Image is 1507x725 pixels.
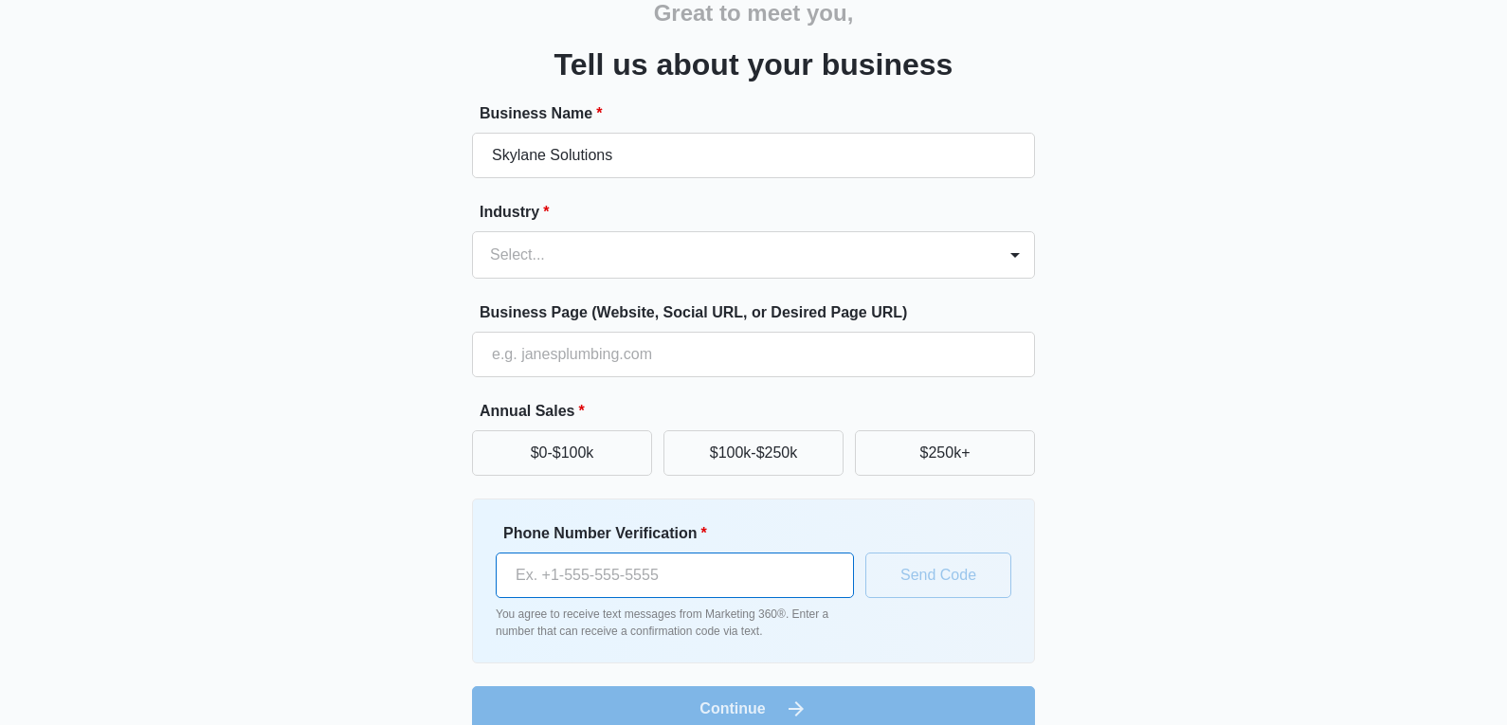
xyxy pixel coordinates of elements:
[855,430,1035,476] button: $250k+
[480,400,1043,423] label: Annual Sales
[472,332,1035,377] input: e.g. janesplumbing.com
[472,133,1035,178] input: e.g. Jane's Plumbing
[496,553,854,598] input: Ex. +1-555-555-5555
[663,430,844,476] button: $100k-$250k
[480,201,1043,224] label: Industry
[503,522,862,545] label: Phone Number Verification
[496,606,854,640] p: You agree to receive text messages from Marketing 360®. Enter a number that can receive a confirm...
[480,102,1043,125] label: Business Name
[472,430,652,476] button: $0-$100k
[480,301,1043,324] label: Business Page (Website, Social URL, or Desired Page URL)
[554,42,953,87] h3: Tell us about your business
